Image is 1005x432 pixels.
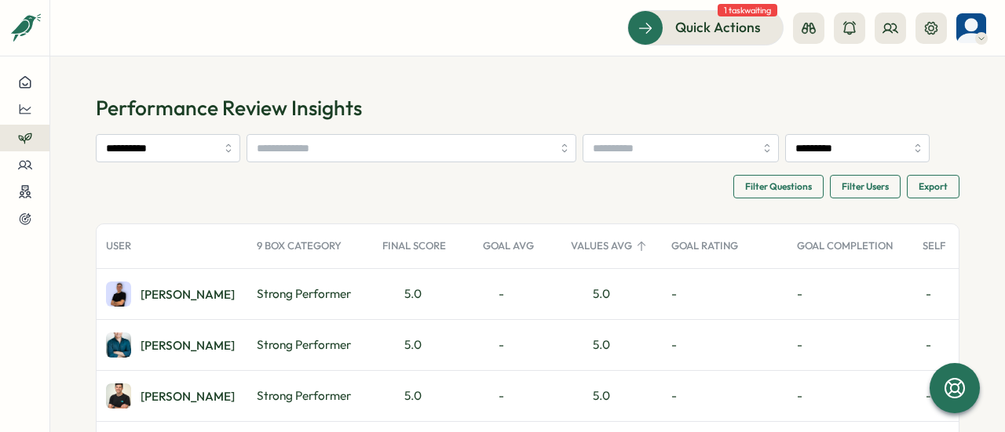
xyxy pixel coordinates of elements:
div: - [662,371,788,421]
div: Strong Performer [247,371,373,421]
a: Jacob Hecht[PERSON_NAME] [106,332,235,358]
img: Jacob Hecht [106,332,131,358]
div: Strong Performer [247,269,373,319]
span: Quick Actions [675,17,761,38]
div: User [97,231,247,262]
div: - [913,371,1001,421]
div: - [473,269,561,319]
span: Export [919,176,948,198]
div: - [473,320,561,370]
div: 5.0 [561,269,662,319]
div: 5.0 [373,269,473,319]
h1: Performance Review Insights [96,94,959,122]
button: Filter Questions [733,175,824,198]
span: Filter Questions [745,176,812,198]
div: 9 Box Category [247,231,373,262]
div: - [473,371,561,421]
div: Goal rating [662,231,788,262]
button: Filter Users [830,175,901,198]
span: Filter Users [842,176,889,198]
div: - [788,269,913,319]
button: Export [907,175,959,198]
div: - [662,320,788,370]
img: Dean Reich [106,383,131,408]
button: Quick Actions [627,10,784,45]
div: [PERSON_NAME] [141,339,235,351]
div: - [913,269,1001,319]
div: - [788,371,913,421]
div: - [913,320,1001,370]
div: Strong Performer [247,320,373,370]
a: Noah Marks[PERSON_NAME] [106,281,235,307]
div: - [788,320,913,370]
div: 5.0 [561,371,662,421]
div: 5.0 [373,371,473,421]
img: Noah Marks [106,281,131,307]
img: Hanny Nachshon [956,13,986,43]
div: Goal completion [788,231,913,262]
div: Final score [373,231,473,262]
span: 1 task waiting [718,4,777,16]
div: [PERSON_NAME] [141,289,235,300]
div: Self [913,231,1001,262]
div: 5.0 [561,320,662,370]
div: 5.0 [373,320,473,370]
div: Goal Avg [473,231,561,262]
div: [PERSON_NAME] [141,390,235,402]
a: Dean Reich[PERSON_NAME] [106,383,235,408]
div: Values Avg [561,231,662,262]
div: - [662,269,788,319]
